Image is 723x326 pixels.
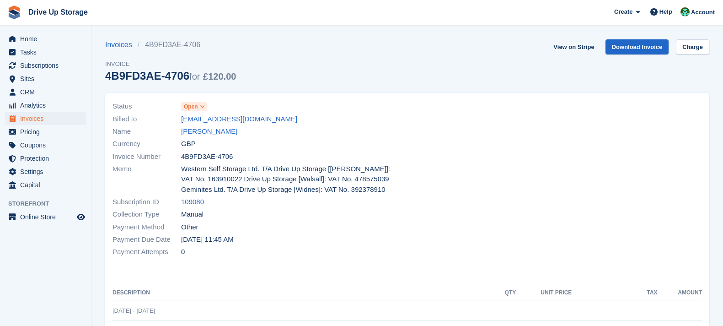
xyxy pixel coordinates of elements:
span: Currency [112,139,181,149]
span: £120.00 [203,71,236,81]
nav: breadcrumbs [105,39,236,50]
a: menu [5,59,86,72]
span: Capital [20,179,75,191]
a: menu [5,72,86,85]
span: Other [181,222,198,233]
span: Protection [20,152,75,165]
img: Camille [680,7,690,16]
a: Drive Up Storage [25,5,91,20]
a: Download Invoice [605,39,669,54]
a: menu [5,152,86,165]
span: Payment Method [112,222,181,233]
a: menu [5,112,86,125]
span: Billed to [112,114,181,125]
span: Sites [20,72,75,85]
span: [DATE] - [DATE] [112,307,155,314]
span: Western Self Storage Ltd. T/A Drive Up Storage [[PERSON_NAME]]: VAT No. 163910022 Drive Up Storag... [181,164,402,195]
span: Create [614,7,632,16]
a: menu [5,86,86,98]
a: Preview store [75,212,86,223]
span: Collection Type [112,209,181,220]
span: Subscription ID [112,197,181,207]
span: Payment Due Date [112,234,181,245]
th: Description [112,286,496,300]
a: menu [5,125,86,138]
span: Invoice [105,60,236,69]
a: [PERSON_NAME] [181,126,237,137]
th: Unit Price [516,286,572,300]
span: CRM [20,86,75,98]
a: View on Stripe [550,39,598,54]
a: [EMAIL_ADDRESS][DOMAIN_NAME] [181,114,297,125]
a: Charge [676,39,709,54]
span: Payment Attempts [112,247,181,257]
span: Invoices [20,112,75,125]
a: Open [181,101,207,112]
span: Help [659,7,672,16]
span: Memo [112,164,181,195]
span: Home [20,33,75,45]
span: GBP [181,139,196,149]
span: Account [691,8,715,17]
th: QTY [496,286,516,300]
span: for [189,71,200,81]
time: 2025-09-20 10:45:47 UTC [181,234,234,245]
span: Tasks [20,46,75,59]
a: menu [5,46,86,59]
a: menu [5,99,86,112]
div: 4B9FD3AE-4706 [105,70,236,82]
a: menu [5,179,86,191]
span: Invoice Number [112,152,181,162]
span: Analytics [20,99,75,112]
a: menu [5,139,86,152]
span: 4B9FD3AE-4706 [181,152,233,162]
th: Amount [658,286,702,300]
span: Settings [20,165,75,178]
a: Invoices [105,39,138,50]
span: Subscriptions [20,59,75,72]
span: Name [112,126,181,137]
span: Open [184,103,198,111]
img: stora-icon-8386f47178a22dfd0bd8f6a31ec36ba5ce8667c1dd55bd0f319d3a0aa187defe.svg [7,5,21,19]
span: Online Store [20,211,75,223]
span: Storefront [8,199,91,208]
a: menu [5,165,86,178]
span: Manual [181,209,204,220]
a: menu [5,211,86,223]
span: Status [112,101,181,112]
th: Tax [572,286,657,300]
a: 109080 [181,197,204,207]
span: Pricing [20,125,75,138]
span: 0 [181,247,185,257]
a: menu [5,33,86,45]
span: Coupons [20,139,75,152]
